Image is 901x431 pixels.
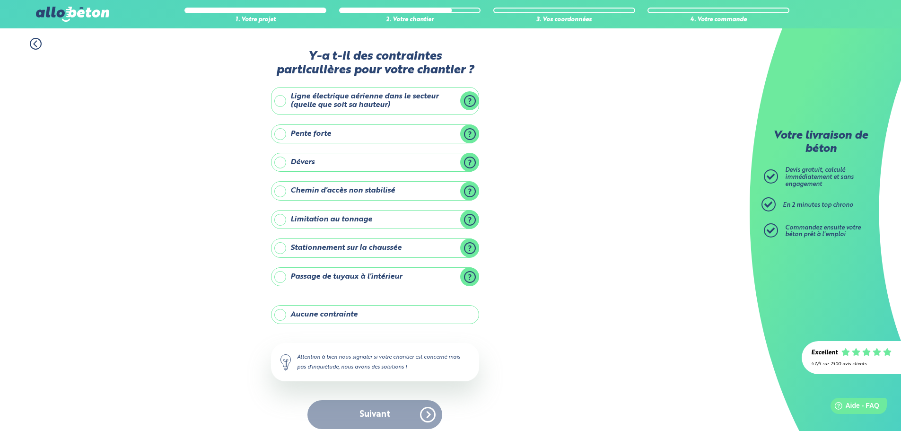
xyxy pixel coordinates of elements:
[647,17,789,24] div: 4. Votre commande
[339,17,481,24] div: 2. Votre chantier
[36,7,109,22] img: allobéton
[271,87,479,115] label: Ligne électrique aérienne dans le secteur (quelle que soit sa hauteur)
[271,343,479,381] div: Attention à bien nous signaler si votre chantier est concerné mais pas d'inquiétude, nous avons d...
[271,124,479,143] label: Pente forte
[493,17,635,24] div: 3. Vos coordonnées
[817,394,891,421] iframe: Help widget launcher
[271,153,479,172] label: Dévers
[184,17,326,24] div: 1. Votre projet
[271,305,479,324] label: Aucune contrainte
[271,50,479,78] label: Y-a t-il des contraintes particulières pour votre chantier ?
[271,181,479,200] label: Chemin d'accès non stabilisé
[271,210,479,229] label: Limitation au tonnage
[271,238,479,257] label: Stationnement sur la chaussée
[271,267,479,286] label: Passage de tuyaux à l'intérieur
